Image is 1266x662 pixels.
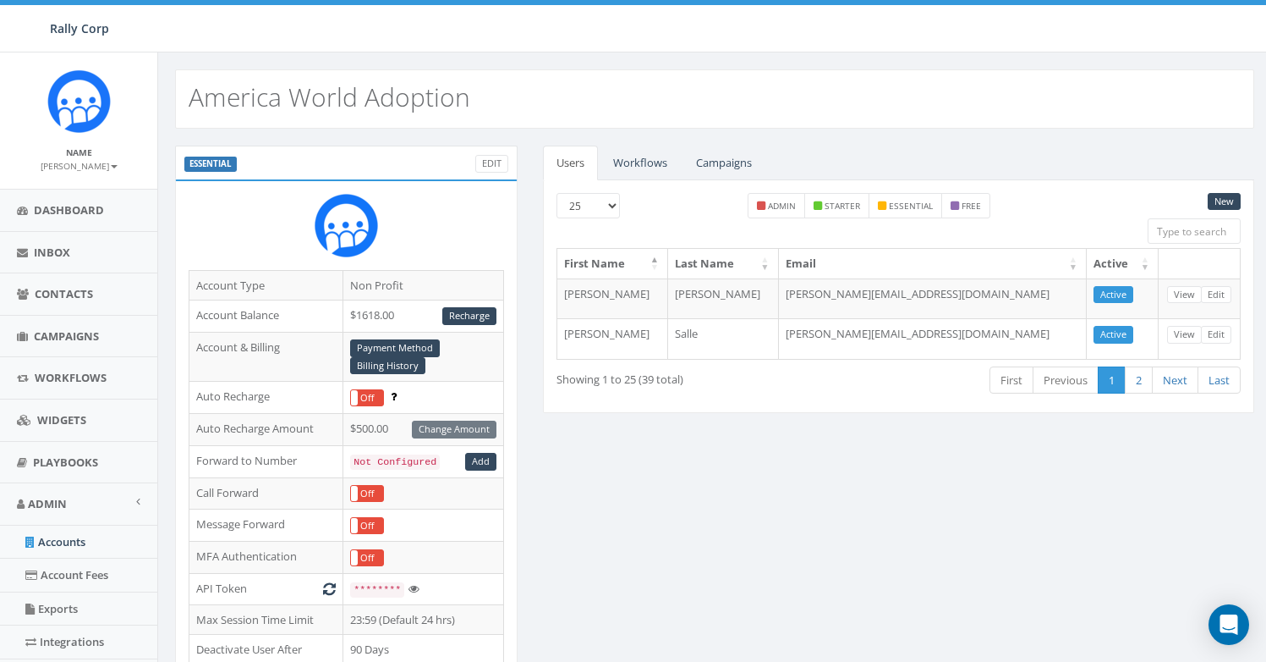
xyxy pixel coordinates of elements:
label: ESSENTIAL [184,157,237,172]
a: Previous [1033,367,1099,394]
a: Payment Method [350,339,440,357]
label: Off [351,550,383,566]
a: Add [465,453,496,471]
i: Generate New Token [323,583,336,594]
a: Workflows [600,146,681,180]
th: Email: activate to sort column ascending [779,249,1087,279]
a: Campaigns [682,146,765,180]
small: free [962,200,981,212]
img: Rally_Corp_Icon.png [315,194,378,257]
td: API Token [189,574,343,605]
div: OnOff [350,389,384,407]
a: Edit [1201,326,1231,344]
a: Users [543,146,598,180]
span: Playbooks [33,455,98,470]
label: Off [351,486,383,502]
span: Inbox [34,245,70,260]
td: Max Session Time Limit [189,604,343,635]
td: MFA Authentication [189,542,343,574]
label: Off [351,518,383,534]
td: [PERSON_NAME] [668,279,779,319]
a: Active [1093,326,1133,344]
td: Forward to Number [189,445,343,477]
td: [PERSON_NAME] [557,279,668,319]
td: Non Profit [343,270,504,301]
code: Not Configured [350,455,440,470]
label: Off [351,390,383,406]
span: Dashboard [34,202,104,218]
a: Recharge [442,307,496,325]
a: Edit [475,155,508,173]
input: Type to search [1148,218,1241,244]
span: Workflows [35,370,107,385]
td: Account Type [189,270,343,301]
td: Auto Recharge [189,382,343,414]
span: Campaigns [34,328,99,344]
small: essential [889,200,933,212]
a: View [1167,326,1202,344]
a: Billing History [350,357,425,375]
span: Admin [28,496,67,511]
div: Open Intercom Messenger [1208,604,1249,645]
div: OnOff [350,517,384,535]
small: Name [66,146,92,158]
a: [PERSON_NAME] [41,157,118,173]
a: View [1167,286,1202,304]
small: [PERSON_NAME] [41,160,118,172]
span: Contacts [35,286,93,301]
a: New [1208,193,1241,211]
td: $500.00 [343,414,504,446]
span: Rally Corp [50,20,109,36]
a: 2 [1125,367,1153,394]
th: Last Name: activate to sort column ascending [668,249,779,279]
td: Message Forward [189,510,343,542]
small: admin [768,200,796,212]
td: Auto Recharge Amount [189,414,343,446]
a: Last [1197,367,1241,394]
span: Enable to prevent campaign failure. [391,389,397,404]
a: First [989,367,1033,394]
td: Account & Billing [189,332,343,382]
small: starter [825,200,860,212]
h2: America World Adoption [189,83,470,111]
a: Next [1152,367,1198,394]
td: $1618.00 [343,301,504,333]
th: Active: activate to sort column ascending [1087,249,1159,279]
span: Widgets [37,412,86,428]
a: 1 [1098,367,1126,394]
td: Call Forward [189,477,343,510]
a: Edit [1201,286,1231,304]
div: OnOff [350,549,384,567]
a: Active [1093,286,1133,304]
div: OnOff [350,485,384,503]
td: Account Balance [189,301,343,333]
td: [PERSON_NAME] [557,318,668,359]
th: First Name: activate to sort column descending [557,249,668,279]
td: [PERSON_NAME][EMAIL_ADDRESS][DOMAIN_NAME] [779,279,1087,319]
div: Showing 1 to 25 (39 total) [556,365,826,388]
img: Icon_1.png [47,69,111,133]
td: 23:59 (Default 24 hrs) [343,604,504,635]
td: [PERSON_NAME][EMAIL_ADDRESS][DOMAIN_NAME] [779,318,1087,359]
td: Salle [668,318,779,359]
